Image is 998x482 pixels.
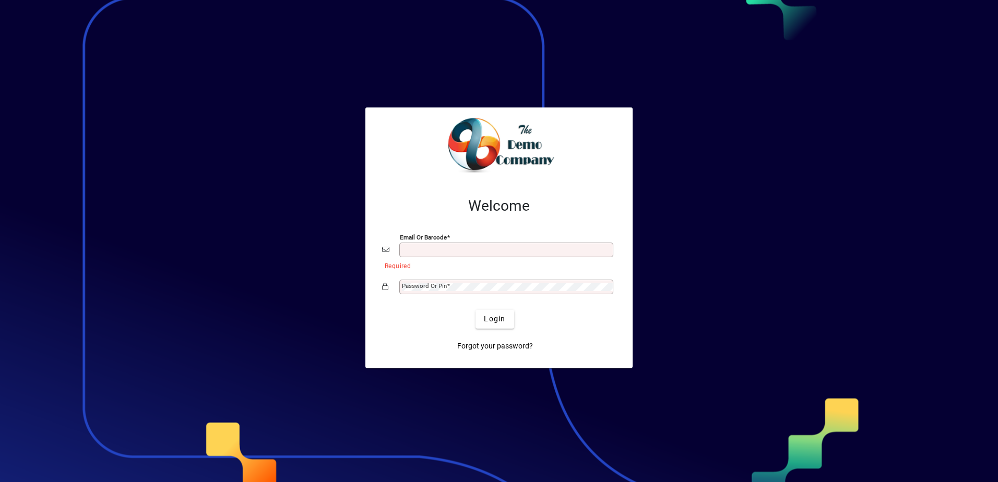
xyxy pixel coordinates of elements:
h2: Welcome [382,197,616,215]
span: Forgot your password? [457,341,533,352]
a: Forgot your password? [453,337,537,356]
button: Login [476,310,514,329]
mat-label: Password or Pin [402,282,447,290]
span: Login [484,314,505,324]
mat-error: Required [385,260,608,271]
mat-label: Email or Barcode [400,233,447,240]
